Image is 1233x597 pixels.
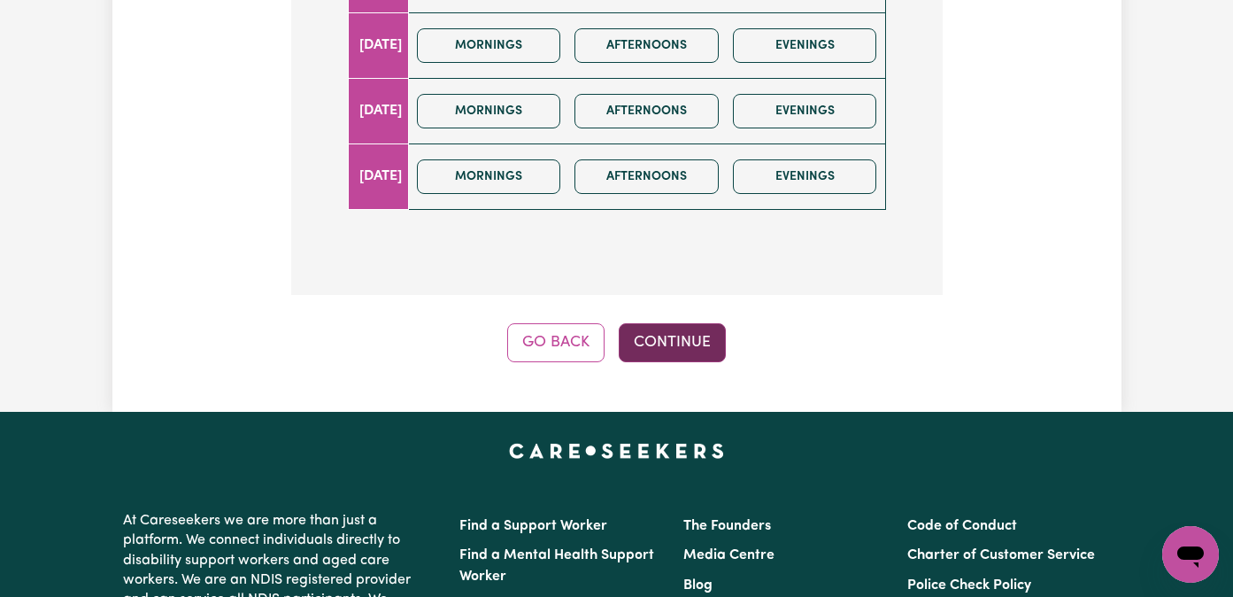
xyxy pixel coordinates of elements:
button: Mornings [417,94,561,128]
button: Go Back [507,323,605,362]
a: Find a Support Worker [459,519,607,533]
iframe: Button to launch messaging window [1162,526,1219,583]
a: Media Centre [683,548,774,562]
button: Afternoons [574,159,719,194]
a: Blog [683,578,713,593]
button: Evenings [733,159,877,194]
button: Evenings [733,28,877,63]
td: [DATE] [348,143,408,209]
button: Continue [619,323,726,362]
a: The Founders [683,519,771,533]
button: Mornings [417,159,561,194]
a: Careseekers home page [509,444,724,458]
a: Police Check Policy [907,578,1031,593]
a: Code of Conduct [907,519,1017,533]
button: Afternoons [574,94,719,128]
button: Mornings [417,28,561,63]
button: Evenings [733,94,877,128]
a: Charter of Customer Service [907,548,1095,562]
button: Afternoons [574,28,719,63]
a: Find a Mental Health Support Worker [459,548,654,584]
td: [DATE] [348,12,408,78]
td: [DATE] [348,78,408,143]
